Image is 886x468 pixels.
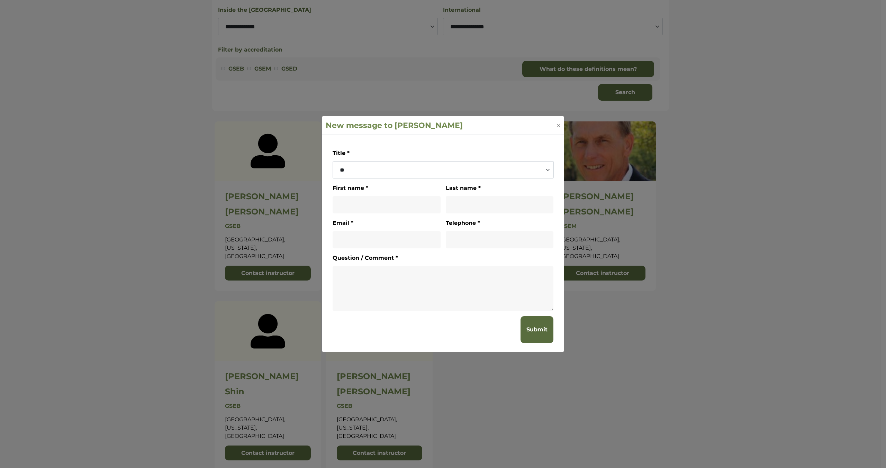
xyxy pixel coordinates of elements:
label: Telephone * [446,219,480,228]
label: First name * [333,184,368,193]
label: Title * [333,149,350,158]
label: Last name * [446,184,481,193]
label: Email * [333,219,353,228]
button: Submit [521,316,553,343]
h4: New message to [PERSON_NAME] [326,120,463,131]
iframe: reCAPTCHA [333,316,414,337]
label: Question / Comment * [333,254,398,263]
button: Close [555,122,562,129]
